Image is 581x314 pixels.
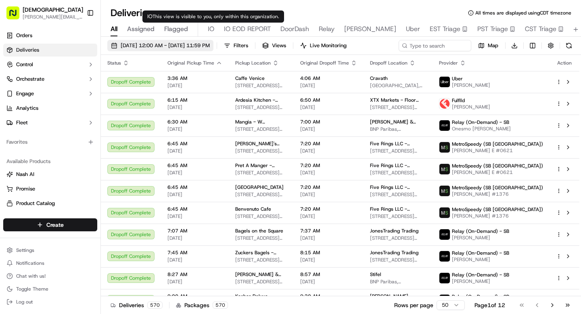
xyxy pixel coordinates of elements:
[8,8,24,24] img: Nash
[23,6,83,14] button: [DEMOGRAPHIC_DATA]
[235,235,287,241] span: [STREET_ADDRESS][PERSON_NAME][US_STATE]
[3,87,97,100] button: Engage
[300,170,357,176] span: [DATE]
[563,40,575,51] button: Refresh
[370,206,426,212] span: Five Rings LLC - [GEOGRAPHIC_DATA] - Floor 30
[399,40,471,51] input: Type to search
[370,104,426,111] span: [STREET_ADDRESS][PERSON_NAME][US_STATE]
[370,148,426,154] span: [STREET_ADDRESS][US_STATE]
[439,229,450,240] img: relay_logo_black.png
[167,271,222,278] span: 8:27 AM
[27,85,102,92] div: We're available if you need us!
[235,293,268,299] span: Kosher Deluxe
[370,82,426,89] span: [GEOGRAPHIC_DATA], [STREET_ADDRESS][US_STATE]
[439,207,450,218] img: metro_speed_logo.png
[167,235,222,241] span: [DATE]
[167,278,222,285] span: [DATE]
[452,250,509,256] span: Relay (On-Demand) - SB
[167,82,222,89] span: [DATE]
[300,206,357,212] span: 7:20 AM
[57,178,98,184] a: Powered byPylon
[167,60,214,66] span: Original Pickup Time
[235,191,287,198] span: [STREET_ADDRESS][US_STATE]
[3,257,97,269] button: Notifications
[235,228,283,234] span: Bagels on the Square
[27,77,132,85] div: Start new chat
[6,185,94,193] a: Promise
[235,249,287,256] span: Zuckers Bagels - Tribeca
[167,206,222,212] span: 6:45 AM
[16,200,55,207] span: Product Catalog
[23,14,83,20] span: [PERSON_NAME][EMAIL_ADDRESS][DOMAIN_NAME]
[167,162,222,169] span: 6:45 AM
[452,147,543,154] span: [PERSON_NAME] E #0621
[310,42,347,49] span: Live Monitoring
[25,125,110,132] span: [PERSON_NAME] de [PERSON_NAME] (they/them)
[370,213,426,220] span: [STREET_ADDRESS][US_STATE]
[8,159,15,166] div: 📗
[300,75,357,82] span: 4:06 AM
[370,278,426,285] span: BNP Paribas, [STREET_ADDRESS][US_STATE]
[16,247,34,253] span: Settings
[370,235,426,241] span: [STREET_ADDRESS][PERSON_NAME][US_STATE]
[167,228,222,234] span: 7:07 AM
[259,40,290,51] button: Views
[370,257,426,263] span: [STREET_ADDRESS][PERSON_NAME][US_STATE]
[406,24,420,34] span: Uber
[439,164,450,174] img: metro_speed_logo.png
[3,283,97,295] button: Toggle Theme
[224,24,271,34] span: IO EOD REPORT
[147,301,163,309] div: 570
[76,159,130,167] span: API Documentation
[6,200,94,207] a: Product Catalog
[3,102,97,115] a: Analytics
[488,42,498,49] span: Map
[235,119,287,125] span: Mangia - W [GEOGRAPHIC_DATA]
[300,82,357,89] span: [DATE]
[3,29,97,42] a: Orders
[452,82,490,88] span: [PERSON_NAME]
[452,126,511,132] span: Onesmo [PERSON_NAME]
[452,97,465,104] span: Fulflld
[474,40,502,51] button: Map
[176,301,228,309] div: Packages
[213,301,228,309] div: 570
[370,170,426,176] span: [STREET_ADDRESS][US_STATE]
[370,126,426,132] span: BNP Paribas, [STREET_ADDRESS][US_STATE]
[8,77,23,92] img: 1736555255976-a54dd68f-1ca7-489b-9aae-adbdc363a1c4
[107,40,213,51] button: [DATE] 12:00 AM - [DATE] 11:59 PM
[370,119,426,125] span: [PERSON_NAME] & [PERSON_NAME]
[370,228,418,234] span: JonesTrading Trading
[235,271,287,278] span: [PERSON_NAME] & [PERSON_NAME] - W [GEOGRAPHIC_DATA]
[3,73,97,86] button: Orchestrate
[137,80,147,89] button: Start new chat
[80,178,98,184] span: Pylon
[16,260,44,266] span: Notifications
[3,44,97,57] a: Deliveries
[370,249,418,256] span: JonesTrading Trading
[16,119,28,126] span: Fleet
[452,141,543,147] span: MetroSpeedy (SB [GEOGRAPHIC_DATA])
[300,228,357,234] span: 7:37 AM
[3,58,97,71] button: Control
[430,24,460,34] span: EST Triage
[370,184,426,190] span: Five Rings LLC - [GEOGRAPHIC_DATA] - Floor 30
[235,104,287,111] span: [STREET_ADDRESS][US_STATE]
[6,171,94,178] a: Nash AI
[235,257,287,263] span: [STREET_ADDRESS][PERSON_NAME][US_STATE]
[3,197,97,210] button: Product Catalog
[3,218,97,231] button: Create
[235,82,287,89] span: [STREET_ADDRESS][US_STATE]
[235,278,287,285] span: [STREET_ADDRESS][US_STATE]
[235,140,287,147] span: [PERSON_NAME]'s Bagels
[300,119,357,125] span: 7:00 AM
[235,148,287,154] span: [STREET_ADDRESS][US_STATE]
[167,170,222,176] span: [DATE]
[452,293,509,300] span: Relay (On-Demand) - SB
[525,24,556,34] span: CST Triage
[127,24,155,34] span: Assigned
[300,271,357,278] span: 8:57 AM
[121,42,210,49] span: [DATE] 12:00 AM - [DATE] 11:59 PM
[16,299,33,305] span: Log out
[3,296,97,308] button: Log out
